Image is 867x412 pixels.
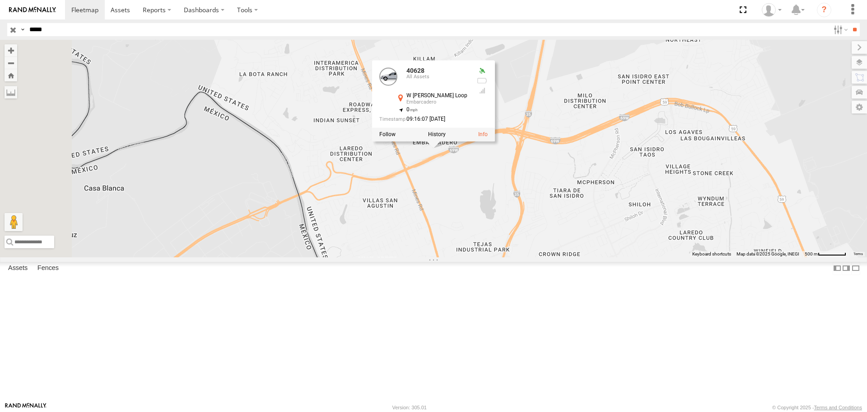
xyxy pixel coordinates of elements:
[5,86,17,99] label: Measure
[33,262,63,275] label: Fences
[853,252,863,256] a: Terms
[428,132,446,138] label: View Asset History
[759,3,785,17] div: Caseta Laredo TX
[477,77,488,85] div: No battery health information received from this device.
[406,75,470,80] div: All Assets
[814,405,862,410] a: Terms and Conditions
[692,251,731,257] button: Keyboard shortcuts
[851,262,860,275] label: Hide Summary Table
[406,100,470,105] div: Embarcadero
[478,132,488,138] a: View Asset Details
[772,405,862,410] div: © Copyright 2025 -
[5,213,23,231] button: Drag Pegman onto the map to open Street View
[379,117,470,123] div: Date/time of location update
[852,101,867,114] label: Map Settings
[379,132,396,138] label: Realtime tracking of Asset
[19,23,26,36] label: Search Query
[830,23,849,36] label: Search Filter Options
[379,68,397,86] a: View Asset Details
[802,251,849,257] button: Map Scale: 500 m per 59 pixels
[406,93,470,99] div: W [PERSON_NAME] Loop
[477,68,488,75] div: Valid GPS Fix
[477,87,488,95] div: Last Event GSM Signal Strength
[406,107,418,113] span: 0
[842,262,851,275] label: Dock Summary Table to the Right
[406,67,424,75] a: 40628
[4,262,32,275] label: Assets
[817,3,831,17] i: ?
[5,57,17,69] button: Zoom out
[833,262,842,275] label: Dock Summary Table to the Left
[392,405,427,410] div: Version: 305.01
[736,251,799,256] span: Map data ©2025 Google, INEGI
[5,403,47,412] a: Visit our Website
[805,251,818,256] span: 500 m
[9,7,56,13] img: rand-logo.svg
[5,69,17,81] button: Zoom Home
[5,44,17,57] button: Zoom in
